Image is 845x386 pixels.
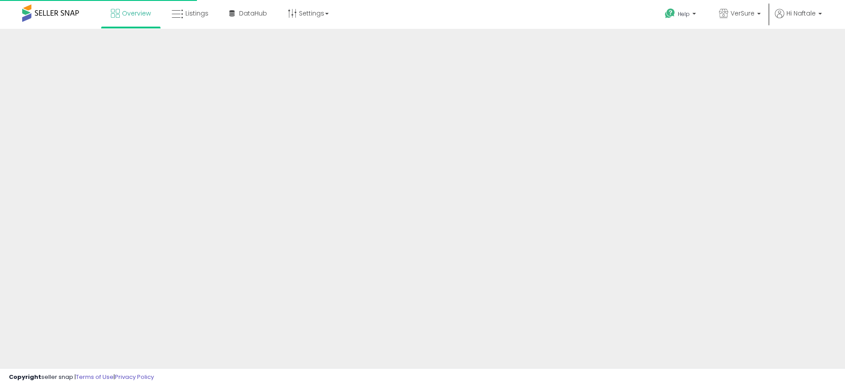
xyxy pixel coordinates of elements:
[9,373,41,381] strong: Copyright
[678,10,690,18] span: Help
[786,9,816,18] span: Hi Naftale
[664,8,676,19] i: Get Help
[731,9,755,18] span: VerSure
[185,9,208,18] span: Listings
[775,9,822,29] a: Hi Naftale
[76,373,114,381] a: Terms of Use
[115,373,154,381] a: Privacy Policy
[122,9,151,18] span: Overview
[9,373,154,382] div: seller snap | |
[658,1,705,29] a: Help
[239,9,267,18] span: DataHub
